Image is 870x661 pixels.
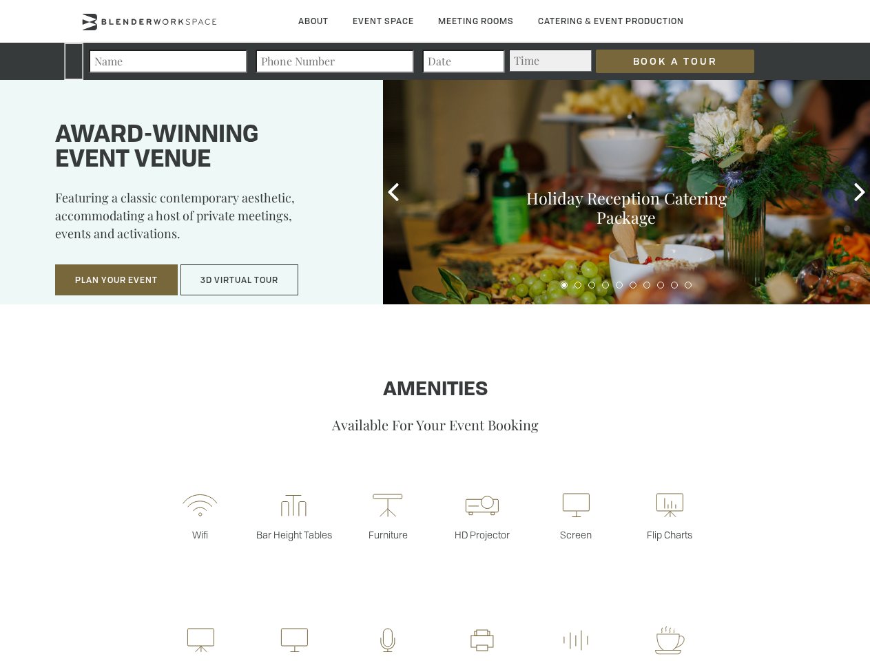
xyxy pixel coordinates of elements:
p: HD Projector [435,528,529,541]
p: Flip Charts [623,528,716,541]
input: Book a Tour [596,50,754,73]
p: Featuring a classic contemporary aesthetic, accommodating a host of private meetings, events and ... [55,189,349,252]
p: Screen [529,528,623,541]
h1: Amenities [43,379,827,401]
a: Holiday Reception Catering Package [526,187,727,228]
p: Furniture [341,528,435,541]
button: Plan Your Event [55,264,178,296]
p: Available For Your Event Booking [43,415,827,434]
input: Name [89,50,247,73]
h1: Award-winning event venue [55,123,349,173]
button: 3D Virtual Tour [180,264,298,296]
p: Wifi [153,528,247,541]
p: Bar Height Tables [247,528,341,541]
input: Date [422,50,505,73]
input: Phone Number [256,50,414,73]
